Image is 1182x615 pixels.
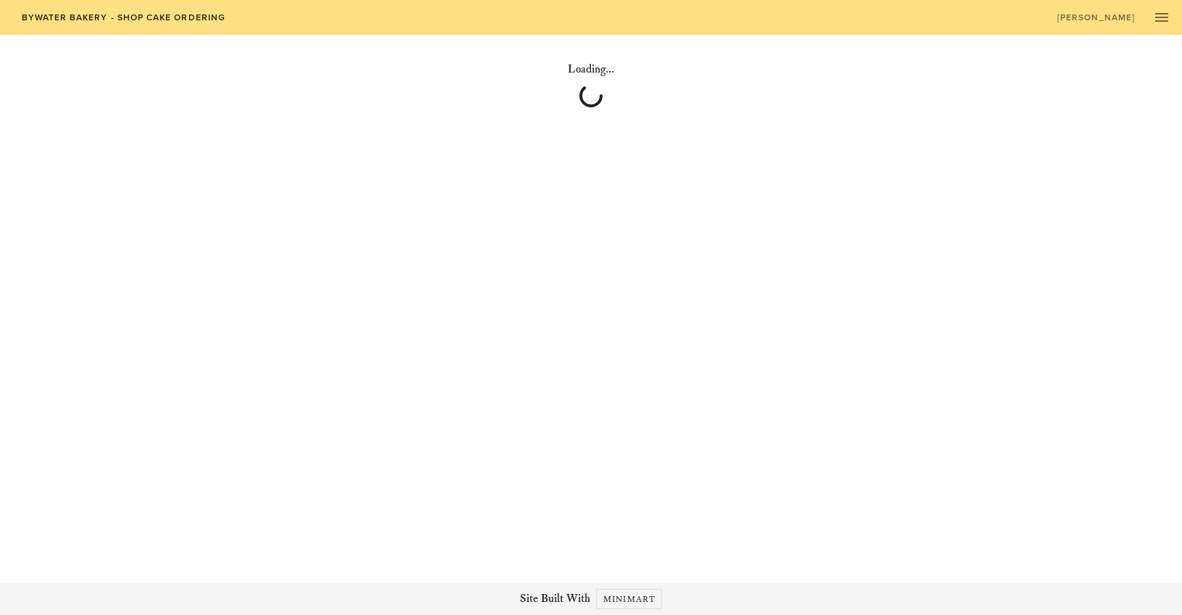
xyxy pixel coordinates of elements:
span: Site Built With [520,590,590,608]
h4: Loading... [188,61,995,78]
span: [PERSON_NAME] [1057,12,1136,22]
span: Bywater Bakery - Shop Cake Ordering [20,12,226,22]
a: Minimart [596,589,662,609]
a: [PERSON_NAME] [1047,7,1144,28]
a: Bywater Bakery - Shop Cake Ordering [12,7,234,28]
span: Minimart [603,594,656,605]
